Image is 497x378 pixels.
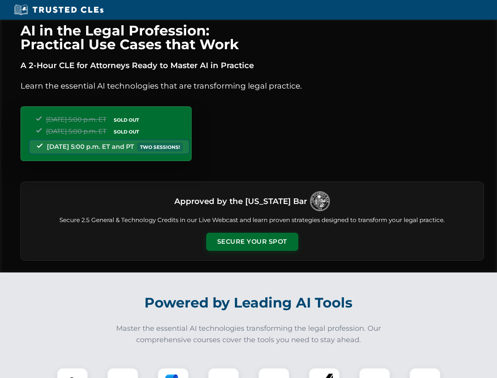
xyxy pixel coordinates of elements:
h2: Powered by Leading AI Tools [31,289,467,317]
span: [DATE] 5:00 p.m. ET [46,128,106,135]
p: A 2-Hour CLE for Attorneys Ready to Master AI in Practice [20,59,484,72]
p: Secure 2.5 General & Technology Credits in our Live Webcast and learn proven strategies designed ... [30,216,474,225]
p: Master the essential AI technologies transforming the legal profession. Our comprehensive courses... [111,323,386,346]
button: Secure Your Spot [206,233,298,251]
span: SOLD OUT [111,128,142,136]
p: Learn the essential AI technologies that are transforming legal practice. [20,80,484,92]
span: SOLD OUT [111,116,142,124]
span: [DATE] 5:00 p.m. ET [46,116,106,123]
img: Trusted CLEs [12,4,106,16]
h1: AI in the Legal Profession: Practical Use Cases that Work [20,24,484,51]
h3: Approved by the [US_STATE] Bar [174,194,307,208]
img: Logo [310,191,330,211]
